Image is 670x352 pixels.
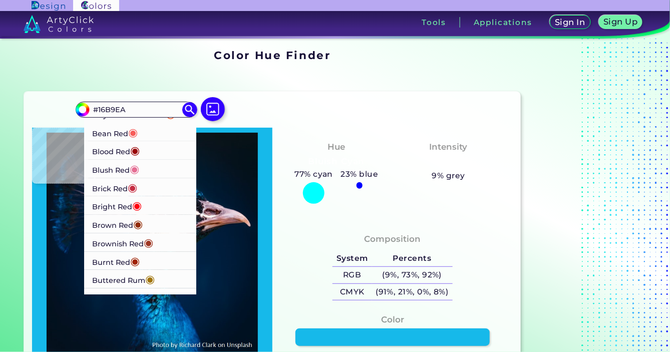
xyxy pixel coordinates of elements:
[132,199,142,212] span: ◉
[556,19,584,26] h5: Sign In
[422,19,446,26] h3: Tools
[166,107,175,120] span: ◉
[605,18,636,26] h5: Sign Up
[92,160,139,178] p: Blush Red
[600,16,640,29] a: Sign Up
[144,236,153,249] span: ◉
[430,140,468,154] h4: Intensity
[372,267,453,283] h5: (9%, 73%, 92%)
[133,217,143,230] span: ◉
[145,272,155,285] span: ◉
[182,102,197,117] img: icon search
[551,16,589,29] a: Sign In
[92,141,140,160] p: Blood Red
[92,215,143,233] p: Brown Red
[474,19,532,26] h3: Applications
[92,178,137,197] p: Brick Red
[92,233,153,252] p: Brownish Red
[24,15,94,33] img: logo_artyclick_colors_white.svg
[92,196,142,215] p: Bright Red
[92,123,138,142] p: Bean Red
[201,97,225,121] img: icon picture
[332,267,372,283] h5: RGB
[327,140,345,154] h4: Hue
[130,162,139,175] span: ◉
[128,181,137,194] span: ◉
[92,288,155,307] p: Cadmium Red
[90,103,183,117] input: type color..
[332,284,372,300] h5: CMYK
[332,250,372,267] h5: System
[337,168,382,181] h5: 23% blue
[291,168,337,181] h5: 77% cyan
[92,252,140,270] p: Burnt Red
[130,144,140,157] span: ◉
[304,156,369,168] h3: Bluish Cyan
[381,312,404,327] h4: Color
[145,291,155,304] span: ◉
[364,232,421,246] h4: Composition
[372,284,453,300] h5: (91%, 21%, 0%, 8%)
[130,254,140,267] span: ◉
[214,48,330,63] h1: Color Hue Finder
[32,1,65,11] img: ArtyClick Design logo
[372,250,453,267] h5: Percents
[92,270,155,288] p: Buttered Rum
[427,156,471,168] h3: Vibrant
[128,126,138,139] span: ◉
[432,169,465,182] h5: 9% grey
